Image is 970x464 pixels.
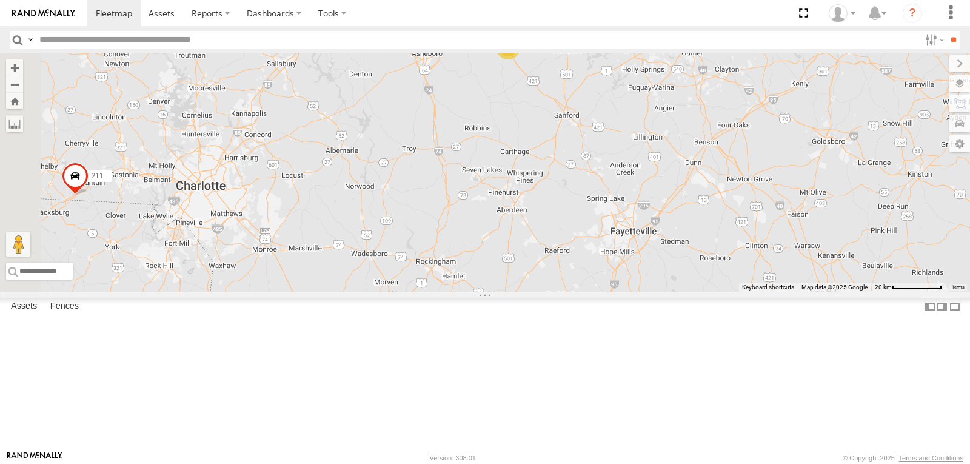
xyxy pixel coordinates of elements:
[871,283,946,292] button: Map Scale: 20 km per 79 pixels
[924,298,936,315] label: Dock Summary Table to the Left
[801,284,868,291] span: Map data ©2025 Google
[25,31,35,49] label: Search Query
[44,298,85,315] label: Fences
[7,452,62,464] a: Visit our Website
[496,35,520,59] div: 2
[952,285,965,290] a: Terms (opens in new tab)
[920,31,946,49] label: Search Filter Options
[949,135,970,152] label: Map Settings
[6,93,23,109] button: Zoom Home
[742,283,794,292] button: Keyboard shortcuts
[903,4,922,23] i: ?
[899,454,963,462] a: Terms and Conditions
[824,4,860,22] div: EDWARD EDMONDSON
[6,115,23,132] label: Measure
[843,454,963,462] div: © Copyright 2025 -
[91,172,103,180] span: 211
[6,232,30,257] button: Drag Pegman onto the map to open Street View
[12,9,75,18] img: rand-logo.svg
[6,59,23,76] button: Zoom in
[5,298,43,315] label: Assets
[430,454,476,462] div: Version: 308.01
[875,284,892,291] span: 20 km
[949,298,961,315] label: Hide Summary Table
[936,298,948,315] label: Dock Summary Table to the Right
[6,76,23,93] button: Zoom out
